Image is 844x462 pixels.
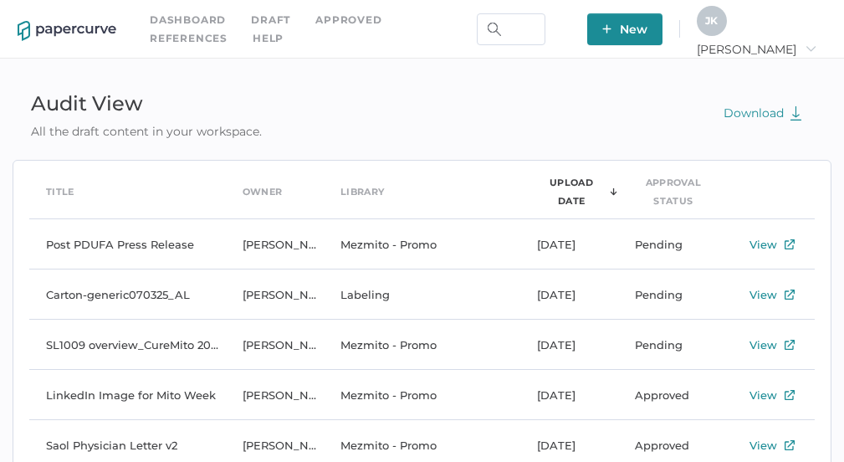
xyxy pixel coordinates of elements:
div: Audit View [13,85,280,122]
td: Pending [618,320,716,370]
img: sorting-arrow-down.c3f0a1d0.svg [610,187,617,196]
button: New [587,13,662,45]
button: Download [707,97,819,129]
a: Draft [251,11,290,29]
td: [PERSON_NAME] [226,370,324,420]
img: external-link-icon.7ec190a1.svg [785,340,795,350]
td: Post PDUFA Press Release [29,219,226,269]
td: Approved [618,370,716,420]
span: New [602,13,647,45]
td: SL1009 overview_CureMito 2025 congress_for PRC [29,320,226,370]
img: external-link-icon.7ec190a1.svg [785,290,795,300]
div: View [749,385,777,405]
td: Pending [618,269,716,320]
a: Dashboard [150,11,226,29]
a: References [150,29,228,48]
td: Labeling [324,269,520,320]
div: Title [46,182,74,201]
span: [PERSON_NAME] [697,42,816,57]
div: All the draft content in your workspace. [13,122,280,141]
div: View [749,285,777,305]
img: external-link-icon.7ec190a1.svg [785,390,795,400]
td: LinkedIn Image for Mito Week [29,370,226,420]
td: Carton-generic070325_AL [29,269,226,320]
td: [DATE] [520,370,618,420]
img: external-link-icon.7ec190a1.svg [785,440,795,450]
td: Mezmito - Promo [324,320,520,370]
span: Download [724,105,802,121]
div: help [253,29,284,48]
img: plus-white.e19ec114.svg [602,24,611,33]
td: [DATE] [520,320,618,370]
td: [PERSON_NAME] [226,320,324,370]
div: Library [340,182,384,201]
img: papercurve-logo-colour.7244d18c.svg [18,21,116,41]
td: Mezmito - Promo [324,370,520,420]
img: search.bf03fe8b.svg [488,23,501,36]
img: external-link-icon.7ec190a1.svg [785,239,795,249]
td: [PERSON_NAME] [226,219,324,269]
div: View [749,335,777,355]
div: Approval Status [635,173,711,210]
div: View [749,435,777,455]
input: Search Workspace [477,13,545,45]
td: [PERSON_NAME] [226,269,324,320]
span: J K [705,14,718,27]
i: arrow_right [805,43,816,54]
td: Pending [618,219,716,269]
a: Approved [315,11,381,29]
div: Upload Date [537,173,606,210]
div: Owner [243,182,283,201]
div: View [749,234,777,254]
td: Mezmito - Promo [324,219,520,269]
td: [DATE] [520,219,618,269]
img: download-green.2f70a7b3.svg [790,105,802,121]
td: [DATE] [520,269,618,320]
